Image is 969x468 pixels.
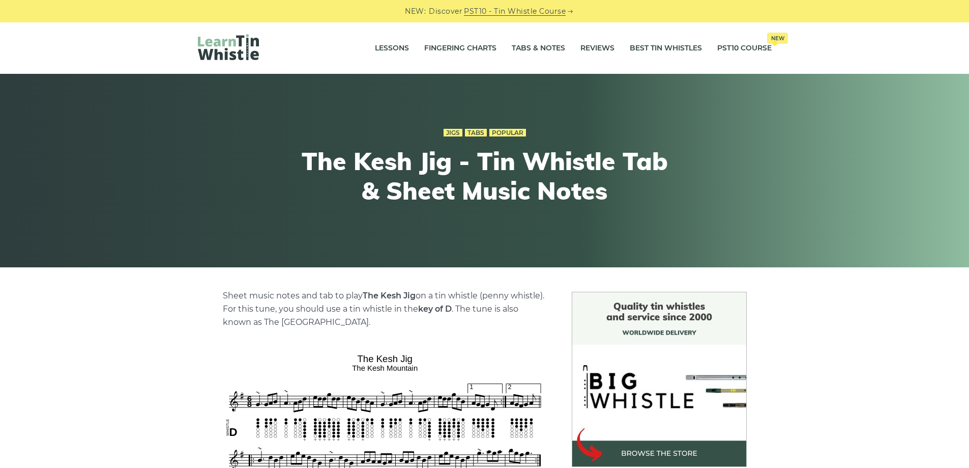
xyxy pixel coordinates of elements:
[418,304,452,314] strong: key of D
[580,36,614,61] a: Reviews
[630,36,702,61] a: Best Tin Whistles
[465,129,487,137] a: Tabs
[223,289,547,329] p: Sheet music notes and tab to play on a tin whistle (penny whistle). For this tune, you should use...
[489,129,526,137] a: Popular
[444,129,462,137] a: Jigs
[375,36,409,61] a: Lessons
[512,36,565,61] a: Tabs & Notes
[424,36,496,61] a: Fingering Charts
[198,34,259,60] img: LearnTinWhistle.com
[298,147,672,205] h1: The Kesh Jig - Tin Whistle Tab & Sheet Music Notes
[717,36,772,61] a: PST10 CourseNew
[363,291,416,300] strong: The Kesh Jig
[767,33,788,44] span: New
[572,292,747,467] img: BigWhistle Tin Whistle Store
